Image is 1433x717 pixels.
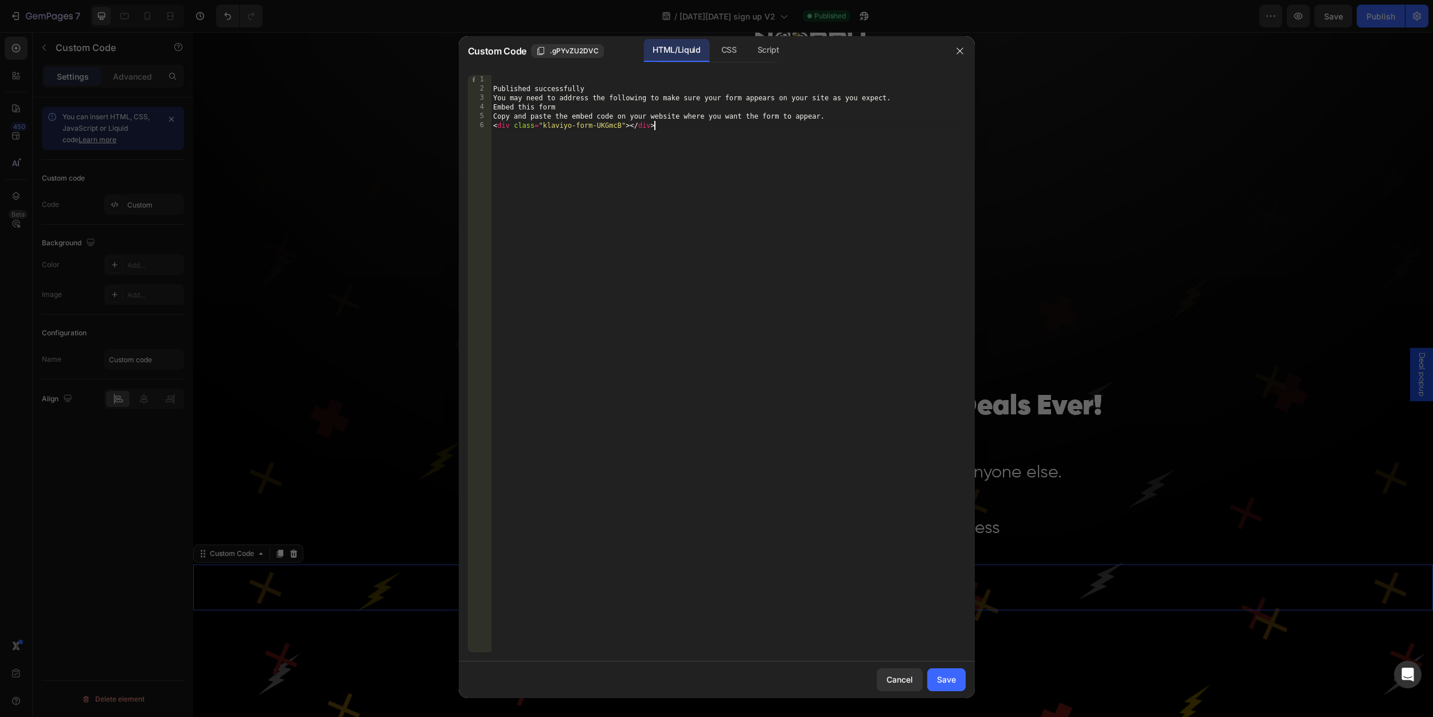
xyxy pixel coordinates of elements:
span: Custom Code [468,44,526,58]
span: Join [DATE] to unlock once-a-year savings before anyone else. [372,432,869,449]
div: CSS [712,39,746,62]
button: Save [927,668,966,691]
div: 22 [558,254,592,296]
div: 3 [468,93,491,103]
span: Sign up now & get 15% off instantly + VIP access [434,488,807,505]
div: 4 [468,103,491,112]
div: Open Intercom Messenger [1394,661,1422,688]
span: Deal popup [1223,320,1234,365]
div: 2 [468,84,491,93]
div: HTML/Liquid [643,39,709,62]
p: Publish the page to see the content. [290,601,900,613]
button: .gPYvZU2DVC [531,44,604,58]
div: 20 [702,254,751,296]
div: 6 [468,121,491,130]
div: Script [748,39,788,62]
div: Cancel [887,673,913,685]
span: .gPYvZU2DVC [550,46,599,56]
p: Hours [558,296,592,318]
div: 34 [626,254,669,296]
p: Days [489,296,524,318]
div: Custom Code [14,516,63,527]
div: 1 [468,75,491,84]
p: Seconds [702,296,751,318]
p: Minutes [626,296,669,318]
div: Save [937,673,956,685]
div: 5 [468,112,491,121]
button: Cancel [877,668,923,691]
span: Unlock Our Biggest [DATE][DATE] Deals Ever! [331,361,909,389]
div: 55 [489,254,524,296]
